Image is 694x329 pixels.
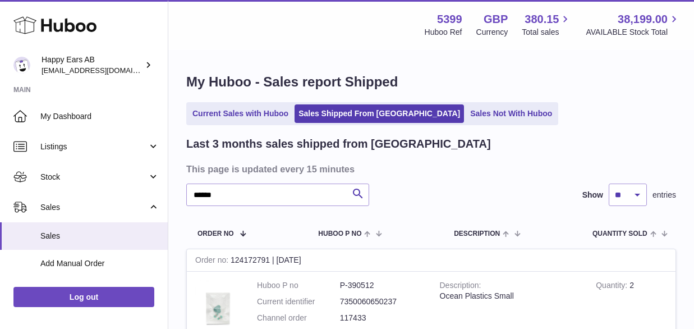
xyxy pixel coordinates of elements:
[454,230,500,237] span: Description
[340,280,423,291] dd: P-390512
[295,104,464,123] a: Sales Shipped From [GEOGRAPHIC_DATA]
[440,291,580,301] div: Ocean Plastics Small
[652,190,676,200] span: entries
[618,12,668,27] span: 38,199.00
[13,287,154,307] a: Log out
[484,12,508,27] strong: GBP
[40,172,148,182] span: Stock
[318,230,361,237] span: Huboo P no
[13,57,30,74] img: 3pl@happyearsearplugs.com
[257,313,340,323] dt: Channel order
[197,230,234,237] span: Order No
[340,296,423,307] dd: 7350060650237
[257,280,340,291] dt: Huboo P no
[437,12,462,27] strong: 5399
[522,27,572,38] span: Total sales
[582,190,603,200] label: Show
[187,249,675,272] div: 124172791 | [DATE]
[40,141,148,152] span: Listings
[186,136,491,152] h2: Last 3 months sales shipped from [GEOGRAPHIC_DATA]
[40,111,159,122] span: My Dashboard
[476,27,508,38] div: Currency
[195,255,231,267] strong: Order no
[40,231,159,241] span: Sales
[586,12,681,38] a: 38,199.00 AVAILABLE Stock Total
[522,12,572,38] a: 380.15 Total sales
[257,296,340,307] dt: Current identifier
[186,163,673,175] h3: This page is updated every 15 minutes
[42,66,165,75] span: [EMAIL_ADDRESS][DOMAIN_NAME]
[596,281,629,293] strong: Quantity
[40,258,159,269] span: Add Manual Order
[42,54,143,76] div: Happy Ears AB
[440,281,481,293] strong: Description
[189,104,292,123] a: Current Sales with Huboo
[586,27,681,38] span: AVAILABLE Stock Total
[40,202,148,213] span: Sales
[340,313,423,323] dd: 117433
[592,230,647,237] span: Quantity Sold
[425,27,462,38] div: Huboo Ref
[525,12,559,27] span: 380.15
[466,104,556,123] a: Sales Not With Huboo
[186,73,676,91] h1: My Huboo - Sales report Shipped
